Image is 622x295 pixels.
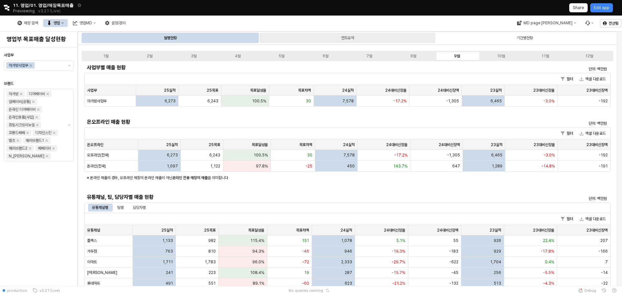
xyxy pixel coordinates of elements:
span: 647 [452,164,460,169]
button: History [599,286,609,295]
span: 491 [166,281,173,286]
span: 목표달성율 [250,88,266,93]
span: 6,273 [165,98,176,104]
div: Remove 아가방 [20,93,22,95]
span: 목표차액 [299,142,312,147]
span: 287 [345,270,352,275]
span: 929 [494,249,501,254]
span: -132 [449,281,458,286]
label: 12월 [567,53,611,59]
span: 유통채널 [87,228,100,233]
span: -60 [302,281,309,286]
p: v3.2.1 (Live) [38,8,61,14]
button: Help [609,286,619,295]
label: 11월 [523,53,567,59]
span: -26.7% [392,259,405,265]
span: 96.0% [252,259,264,265]
div: 유통채널별 [88,204,112,211]
button: 엑셀 다운로드 [577,75,608,83]
span: 89.1% [253,281,264,286]
span: 0.4% [545,259,554,265]
span: 55 [453,238,458,243]
div: Menu item 6 [581,19,597,27]
div: 3월 [191,54,197,58]
div: 팀별 [117,204,124,211]
div: 디어베이비 [29,91,45,97]
span: 7 [605,259,608,265]
span: 1,097 [167,164,178,169]
span: 97.8% [256,164,268,169]
label: 5월 [259,53,304,59]
span: 25실적 [161,228,173,233]
div: 7월 [366,54,372,58]
span: 1,711 [163,259,173,265]
div: 2월 [147,54,153,58]
span: -192 [599,98,608,104]
span: -14 [601,270,608,275]
span: -46 [302,249,309,254]
div: 연도요약 [341,34,354,42]
div: 설정/관리 [101,19,130,27]
div: 온라인 디어베이비 [9,106,36,113]
span: 513 [494,281,501,286]
button: 제안 사항 표시 [65,61,73,70]
h4: 영업부 목표매출 달성현황 [6,36,71,42]
span: 241 [166,270,173,275]
button: 전산팀 [600,19,621,28]
button: v3.2.1 (Live) [30,286,63,295]
button: 영업 [43,19,68,27]
span: -22 [601,281,608,286]
span: 1,122 [210,164,220,169]
span: 100.5% [254,153,268,158]
label: 2월 [128,53,172,59]
span: 온라인(전국) [87,164,106,169]
span: 목표달성율 [248,228,264,233]
button: Edit app [590,3,613,12]
span: 23대비신장율 [533,88,555,93]
span: 763 [165,249,173,254]
button: 필터 [558,215,576,223]
span: 946 [344,249,352,254]
span: 926 [494,238,501,243]
button: 필터 [558,75,576,83]
span: 1,078 [341,238,352,243]
button: 영업MD [69,19,100,27]
div: Remove 디자인스킨 [53,131,55,134]
span: 108.4% [250,270,264,275]
div: 11월 [541,54,549,58]
span: 목표차액 [296,228,309,233]
div: 영업MD [79,21,92,25]
div: Remove 디어베이비 [46,93,49,95]
span: 19 [304,270,309,275]
span: 23실적 [490,228,501,233]
span: 23실적 [491,142,502,147]
span: -21.2% [392,281,405,286]
span: Debug [584,288,596,293]
div: 8월 [410,54,416,58]
button: Add app to favorites [76,2,83,8]
strong: 온라인 전용 매장의 매출 [172,176,208,180]
span: 25목표 [209,142,220,147]
label: 10월 [479,53,523,59]
span: 115.4% [250,238,264,243]
h5: 온오프라인 매출 현황 [87,119,477,125]
span: 1,783 [205,259,216,265]
span: -3.0% [544,153,555,158]
span: 2,333 [341,259,352,265]
div: 연도요약 [259,33,435,43]
span: 24대비신장율 [386,142,408,147]
span: 아가방사업부 [87,98,107,104]
h5: 유통채널, 팀, 담당자별 매출 현황 [87,194,477,200]
span: -17.8% [541,249,554,254]
span: -1,305 [447,153,460,158]
p: 단위: 백만원 [483,196,607,201]
label: 8월 [391,53,435,59]
span: 가두점 [87,249,97,254]
p: Edit app [594,5,609,10]
span: 6,243 [207,98,218,104]
span: v3.2.1 (Live) [38,288,60,293]
p: 단위: 백만원 [483,120,607,126]
span: 6,465 [490,98,502,104]
h5: 사업부별 매출 현황 [87,64,477,71]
